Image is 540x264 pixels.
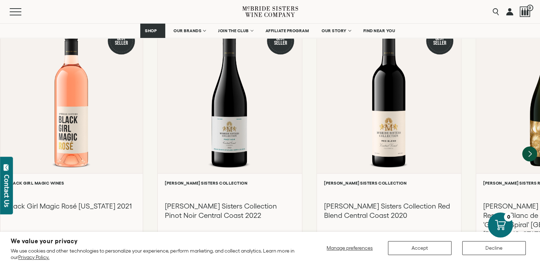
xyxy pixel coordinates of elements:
[388,241,451,255] button: Accept
[322,241,377,255] button: Manage preferences
[266,28,309,33] span: AFFILIATE PROGRAM
[165,181,295,185] h6: [PERSON_NAME] Sisters Collection
[7,181,136,185] h6: Black Girl Magic Wines
[359,24,400,38] a: FIND NEAR YOU
[7,201,136,211] h3: Black Girl Magic Rosé [US_STATE] 2021
[522,146,537,161] button: Next
[11,238,296,244] h2: We value your privacy
[322,28,347,33] span: OUR STORY
[145,28,157,33] span: SHOP
[218,28,249,33] span: JOIN THE CLUB
[324,181,454,185] h6: [PERSON_NAME] Sisters Collection
[173,28,201,33] span: OUR BRANDS
[324,201,454,220] h3: [PERSON_NAME] Sisters Collection Red Blend Central Coast 2020
[527,5,533,11] span: 0
[10,8,35,15] button: Mobile Menu Trigger
[169,24,210,38] a: OUR BRANDS
[261,24,314,38] a: AFFILIATE PROGRAM
[504,212,513,221] div: 0
[140,24,165,38] a: SHOP
[18,254,49,260] a: Privacy Policy.
[11,248,296,260] p: We use cookies and other technologies to personalize your experience, perform marketing, and coll...
[327,245,373,251] span: Manage preferences
[462,241,526,255] button: Decline
[165,201,295,220] h3: [PERSON_NAME] Sisters Collection Pinot Noir Central Coast 2022
[213,24,257,38] a: JOIN THE CLUB
[3,175,10,207] div: Contact Us
[317,24,355,38] a: OUR STORY
[363,28,395,33] span: FIND NEAR YOU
